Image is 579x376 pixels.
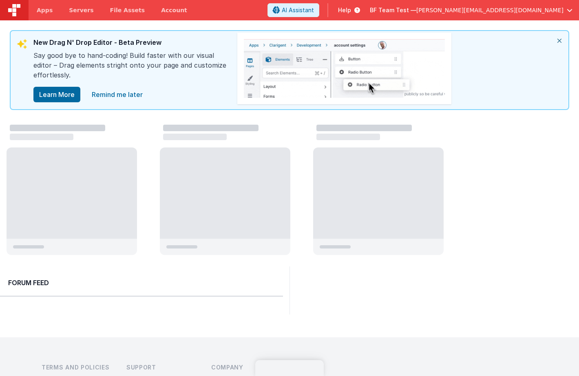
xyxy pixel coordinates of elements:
div: Say good bye to hand-coding! Build faster with our visual editor – Drag elements stright onto you... [33,51,229,86]
span: Apps [37,6,53,14]
span: BF Team Test — [370,6,416,14]
span: Help [338,6,351,14]
span: File Assets [110,6,145,14]
span: Servers [69,6,93,14]
button: BF Team Test — [PERSON_NAME][EMAIL_ADDRESS][DOMAIN_NAME] [370,6,572,14]
a: close [87,86,148,103]
button: Learn More [33,87,80,102]
i: close [550,31,568,51]
h3: Terms and Policies [42,363,113,372]
h3: Company [211,363,283,372]
h2: Forum Feed [8,278,275,288]
span: [PERSON_NAME][EMAIL_ADDRESS][DOMAIN_NAME] [416,6,564,14]
span: AI Assistant [282,6,314,14]
h3: Support [126,363,198,372]
button: AI Assistant [267,3,319,17]
div: New Drag N' Drop Editor - Beta Preview [33,37,229,51]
